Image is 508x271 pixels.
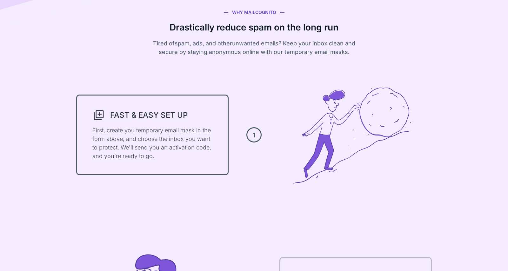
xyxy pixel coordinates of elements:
[246,127,262,142] div: 1
[152,21,356,34] h3: Drastically reduce spam on the long run
[92,126,212,160] div: First, create you temporary email mask in the form above, and choose the inbox you want to protec...
[152,9,356,16] div: — WHY MAILCOGNITO —
[152,39,356,56] div: Tired of unwanted emails? Keep your inbox clean and secure by staying anonymous online with our t...
[110,109,188,121] h4: FAST & EASY SET UP
[175,40,232,47] span: spam, ads, and other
